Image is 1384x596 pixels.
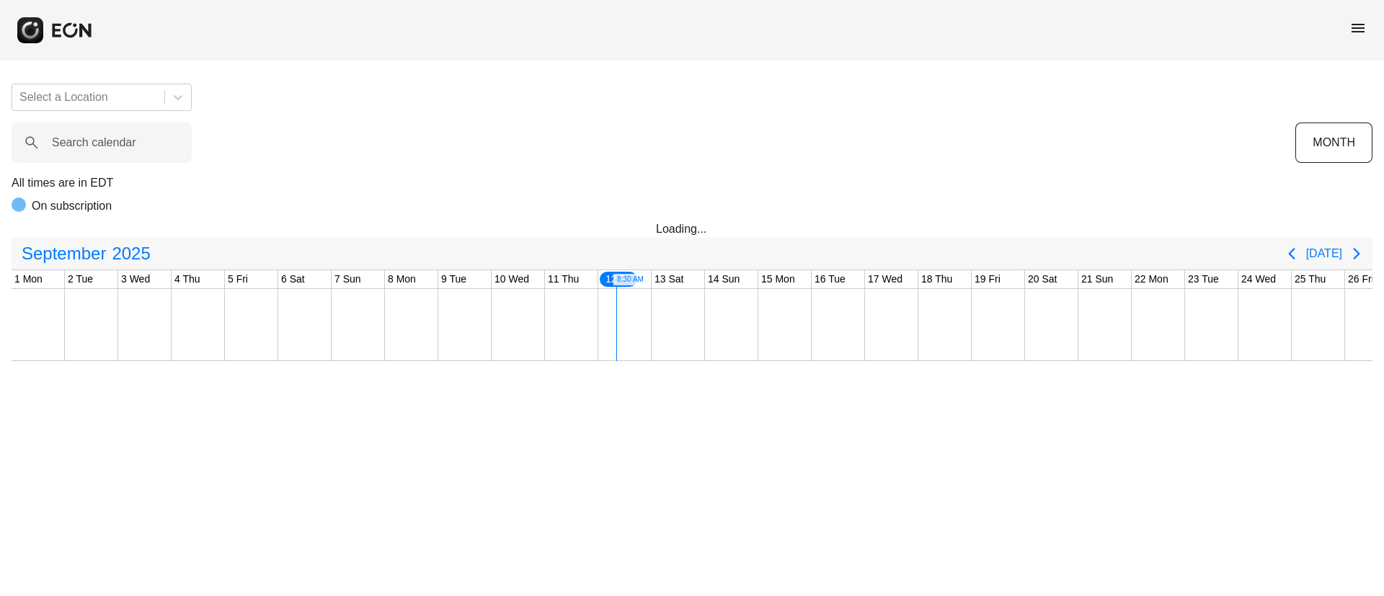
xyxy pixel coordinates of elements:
[652,270,686,288] div: 13 Sat
[12,270,45,288] div: 1 Mon
[109,239,153,268] span: 2025
[19,239,109,268] span: September
[52,134,136,151] label: Search calendar
[278,270,308,288] div: 6 Sat
[1345,270,1377,288] div: 26 Fri
[32,197,112,215] p: On subscription
[1078,270,1116,288] div: 21 Sun
[812,270,848,288] div: 16 Tue
[492,270,532,288] div: 10 Wed
[65,270,96,288] div: 2 Tue
[1306,241,1342,267] button: [DATE]
[656,221,728,238] div: Loading...
[705,270,742,288] div: 14 Sun
[332,270,364,288] div: 7 Sun
[1292,270,1328,288] div: 25 Thu
[972,270,1003,288] div: 19 Fri
[758,270,798,288] div: 15 Mon
[598,270,639,288] div: 12 Fri
[172,270,203,288] div: 4 Thu
[865,270,905,288] div: 17 Wed
[1349,19,1367,37] span: menu
[1132,270,1171,288] div: 22 Mon
[1238,270,1279,288] div: 24 Wed
[13,239,159,268] button: September2025
[385,270,419,288] div: 8 Mon
[1295,123,1372,163] button: MONTH
[118,270,153,288] div: 3 Wed
[12,174,1372,192] p: All times are in EDT
[918,270,955,288] div: 18 Thu
[1342,239,1371,268] button: Next page
[545,270,582,288] div: 11 Thu
[1185,270,1222,288] div: 23 Tue
[225,270,251,288] div: 5 Fri
[1277,239,1306,268] button: Previous page
[1025,270,1060,288] div: 20 Sat
[438,270,469,288] div: 9 Tue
